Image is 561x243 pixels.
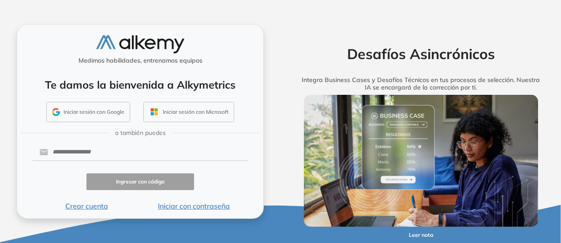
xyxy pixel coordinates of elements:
button: Iniciar con contraseña [140,201,248,211]
button: Iniciar sesión con Microsoft [143,102,234,122]
h5: Integra Business Cases y Desafíos Técnicos en tus procesos de selección. Nuestra IA se encargará ... [291,76,551,91]
h2: Desafíos Asincrónicos [291,45,551,62]
img: logo-alkemy [96,35,184,53]
button: Iniciar sesión con Google [46,102,130,122]
img: img-more-info [304,95,538,227]
h4: Te damos la bienvenida a Alkymetrics [29,79,252,91]
h5: Medimos habilidades, entrenamos equipos [21,57,260,64]
img: GMAIL_ICON [52,108,60,116]
span: o también puedes [115,128,166,138]
button: Crear cuenta [33,201,140,211]
button: Ingresar con código [86,173,194,191]
img: OUTLOOK_ICON [149,107,159,117]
